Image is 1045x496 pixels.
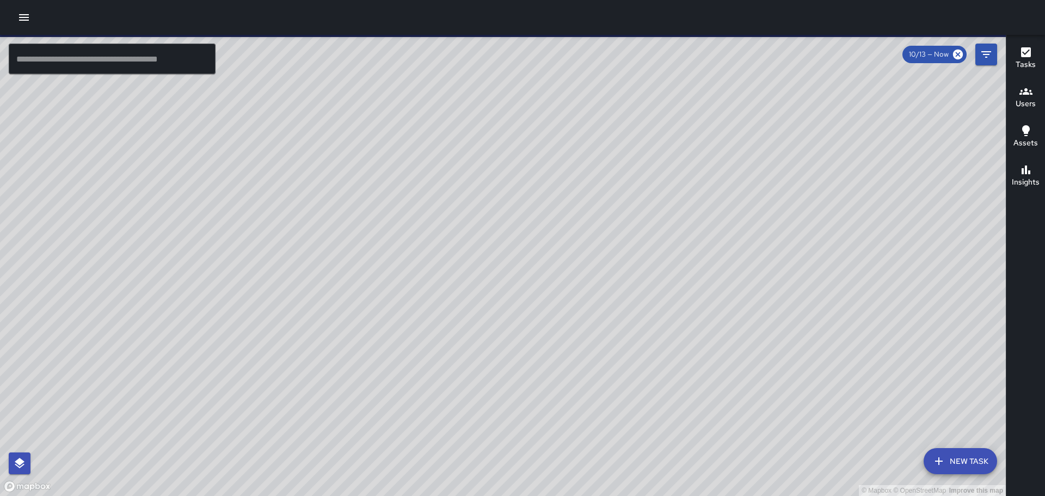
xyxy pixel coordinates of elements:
span: 10/13 — Now [902,49,955,60]
h6: Users [1016,98,1036,110]
button: Users [1006,78,1045,118]
h6: Tasks [1016,59,1036,71]
h6: Assets [1013,137,1038,149]
button: Assets [1006,118,1045,157]
button: Filters [975,44,997,65]
div: 10/13 — Now [902,46,967,63]
h6: Insights [1012,176,1040,188]
button: Tasks [1006,39,1045,78]
button: New Task [924,448,997,474]
button: Insights [1006,157,1045,196]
